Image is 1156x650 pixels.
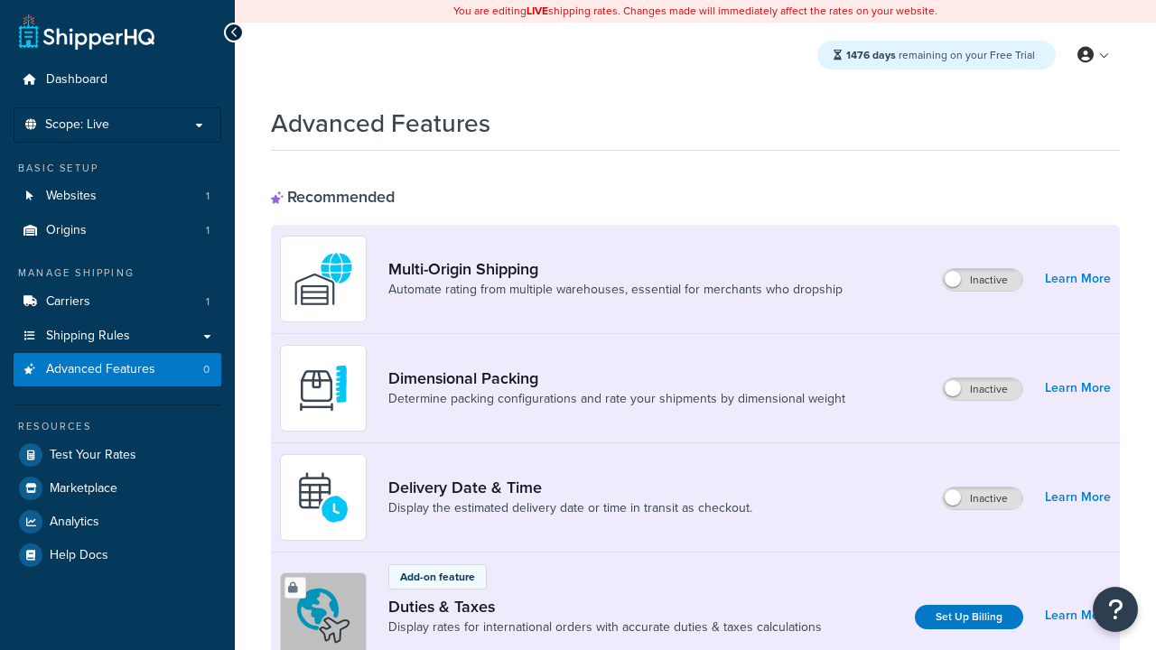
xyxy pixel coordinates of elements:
[46,72,107,88] span: Dashboard
[14,285,221,319] a: Carriers1
[915,605,1023,629] a: Set Up Billing
[50,548,108,563] span: Help Docs
[292,466,355,529] img: gfkeb5ejjkALwAAAABJRU5ErkJggg==
[292,357,355,420] img: DTVBYsAAAAAASUVORK5CYII=
[943,378,1022,400] label: Inactive
[14,285,221,319] li: Carriers
[271,106,490,141] h1: Advanced Features
[14,439,221,471] a: Test Your Rates
[14,63,221,97] a: Dashboard
[388,478,752,497] a: Delivery Date & Time
[388,281,843,299] a: Automate rating from multiple warehouses, essential for merchants who dropship
[46,362,155,377] span: Advanced Features
[14,472,221,505] a: Marketplace
[14,214,221,247] a: Origins1
[14,161,221,176] div: Basic Setup
[14,320,221,353] a: Shipping Rules
[206,189,210,204] span: 1
[388,259,843,279] a: Multi-Origin Shipping
[388,618,822,636] a: Display rates for international orders with accurate duties & taxes calculations
[388,368,845,388] a: Dimensional Packing
[1093,587,1138,632] button: Open Resource Center
[1045,266,1111,292] a: Learn More
[50,448,136,463] span: Test Your Rates
[14,353,221,386] a: Advanced Features0
[388,499,752,517] a: Display the estimated delivery date or time in transit as checkout.
[846,47,1035,63] span: remaining on your Free Trial
[943,487,1022,509] label: Inactive
[46,189,97,204] span: Websites
[1045,485,1111,510] a: Learn More
[388,597,822,617] a: Duties & Taxes
[14,419,221,434] div: Resources
[50,515,99,530] span: Analytics
[203,362,210,377] span: 0
[14,265,221,281] div: Manage Shipping
[271,187,395,207] div: Recommended
[14,353,221,386] li: Advanced Features
[46,223,87,238] span: Origins
[943,269,1022,291] label: Inactive
[14,506,221,538] a: Analytics
[46,329,130,344] span: Shipping Rules
[14,180,221,213] a: Websites1
[50,481,117,497] span: Marketplace
[400,569,475,585] p: Add-on feature
[45,117,109,133] span: Scope: Live
[206,223,210,238] span: 1
[1045,603,1111,628] a: Learn More
[388,390,845,408] a: Determine packing configurations and rate your shipments by dimensional weight
[14,539,221,571] a: Help Docs
[292,247,355,311] img: WatD5o0RtDAAAAAElFTkSuQmCC
[846,47,896,63] strong: 1476 days
[206,294,210,310] span: 1
[14,180,221,213] li: Websites
[14,214,221,247] li: Origins
[46,294,90,310] span: Carriers
[527,3,548,19] b: LIVE
[1045,376,1111,401] a: Learn More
